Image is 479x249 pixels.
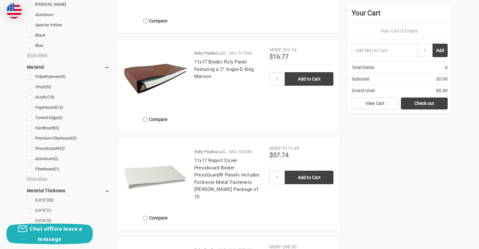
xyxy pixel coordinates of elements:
a: Acrylic [27,93,110,102]
span: (20) [44,84,51,89]
a: Turned Edge [27,114,110,122]
a: Paperboard [27,103,110,112]
label: Compare [124,114,188,125]
span: Total Items: [352,64,375,71]
span: (20) [46,198,54,202]
span: (1) [54,167,60,171]
img: duty and tax information for United States [6,3,22,19]
span: (18) [47,95,55,99]
div: MSRP [269,145,282,152]
a: Apache Yellow [27,21,110,30]
p: Ruby Paulina LLC. [194,149,227,155]
img: 11x17 Binder Poly Panel Featuring a 2" Angle-D Ring Maroon [124,47,188,111]
p: SKU: 526385 [229,149,252,155]
a: Blue [27,41,110,50]
span: (13) [56,105,63,110]
span: $115.48 [283,146,299,151]
span: Show More [27,52,47,58]
a: 0.016" [27,217,110,225]
input: Add to Cart [285,171,333,184]
span: Grand total: [352,87,375,94]
span: (45) [58,74,66,79]
span: 0 [445,64,448,71]
label: Compare [124,213,188,223]
a: Premium Fiberboard [27,134,110,143]
input: Add to Cart [285,72,333,86]
div: Your Cart [352,8,448,23]
a: Aluminum [27,11,110,19]
span: (6) [58,115,63,120]
input: Compare [143,19,148,23]
a: 11x17 Binder Poly Panel Featuring a 2" Angle-D Ring Maroon [194,59,254,79]
span: Subtotal: [352,76,370,82]
span: Chat offline leave a message [30,225,82,243]
input: Compare [143,216,148,220]
span: $0.00 [436,87,448,94]
h5: Material Thickness [27,187,110,194]
label: Compare [124,16,188,26]
span: (3) [60,146,65,151]
h5: Material [27,63,110,71]
span: $16.77 [269,53,289,60]
a: Vinyl [27,83,110,91]
a: 0.015" [27,206,110,215]
span: (1) [46,208,52,213]
span: (3) [72,136,77,141]
a: 0.012" [27,196,110,205]
div: MSRP [269,47,282,53]
a: PressGuard® [27,144,110,153]
a: Fiberboard [27,165,110,174]
button: Add [433,44,448,57]
span: (2) [53,156,59,161]
a: [PERSON_NAME] [27,0,110,9]
a: Black [27,31,110,40]
span: (3) [54,125,59,130]
button: Chat offline leave a message [6,224,93,244]
input: Add SKU to Cart [352,44,417,57]
span: $0.00 [436,76,448,82]
span: (3) [46,218,52,223]
a: Hardboard [27,124,110,133]
a: Aluminum [27,155,110,163]
span: Show More [27,176,47,182]
span: $33.54 [283,47,297,52]
a: 11x17 Report Cover Pressboard Binder PressGuard® Panels Includes Fold-over Metal Fasteners [PERSO... [194,158,260,200]
p: Ruby Paulina LLC. [194,50,227,56]
a: View Cart [352,98,398,110]
input: Compare [143,117,148,122]
a: Check out [401,98,448,110]
span: $57.74 [269,151,289,159]
p: SKU: 517666 [229,50,252,56]
p: Your Cart Is Empty. [352,28,448,34]
img: 11x17 Report Cover Pressboard Binder PressGuard® Panels Includes Fold-over Metal Fasteners White ... [124,145,188,209]
a: Polyethylene [27,73,110,81]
